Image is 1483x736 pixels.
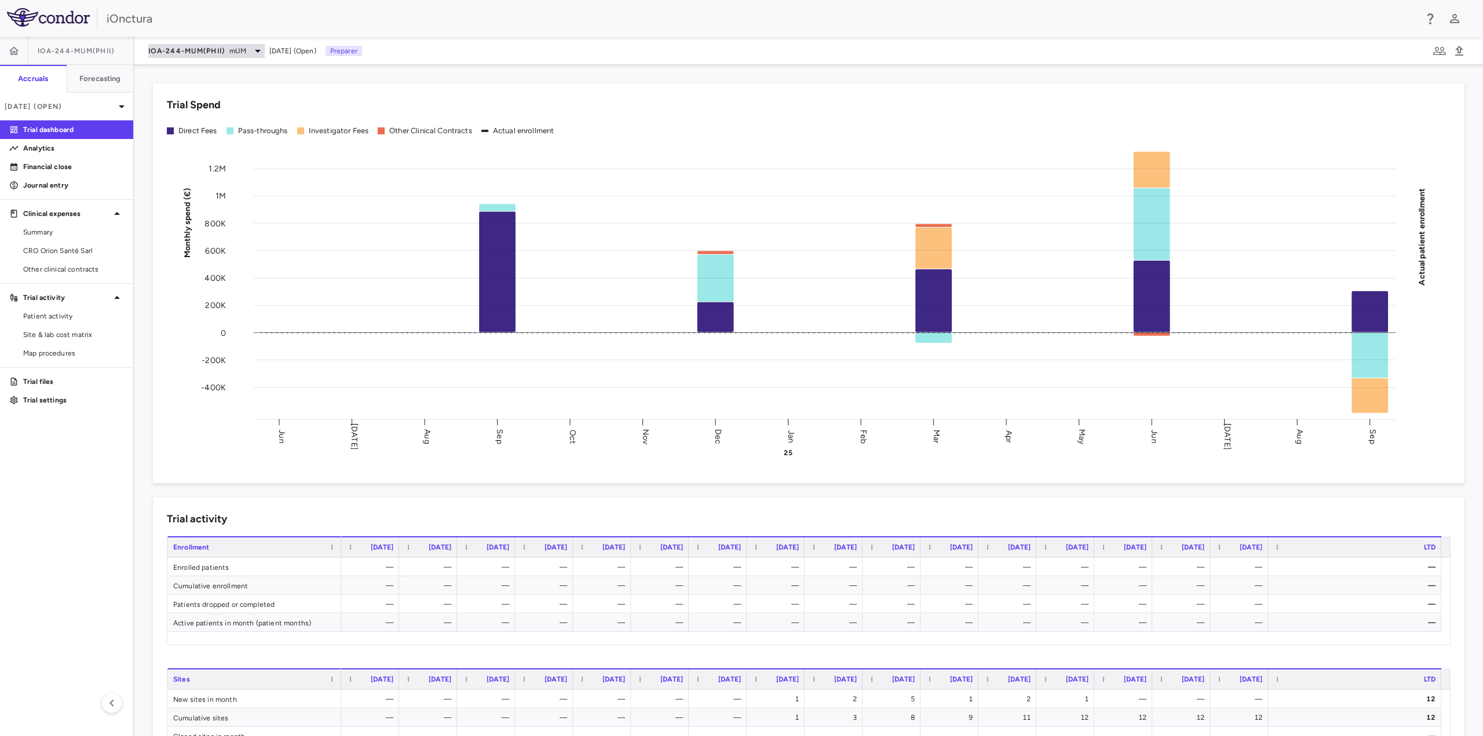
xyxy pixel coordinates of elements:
[38,46,114,56] span: IOA-244-mUM(PhII)
[410,558,451,576] div: —
[1163,576,1204,595] div: —
[1279,708,1435,727] div: 12
[931,558,973,576] div: —
[410,613,451,632] div: —
[410,595,451,613] div: —
[545,543,567,551] span: [DATE]
[757,613,799,632] div: —
[23,264,124,274] span: Other clinical contracts
[1221,595,1262,613] div: —
[371,543,393,551] span: [DATE]
[1047,576,1088,595] div: —
[487,675,509,683] span: [DATE]
[1163,690,1204,708] div: —
[525,558,567,576] div: —
[309,126,369,136] div: Investigator Fees
[1124,675,1146,683] span: [DATE]
[1047,708,1088,727] div: 12
[1221,576,1262,595] div: —
[989,690,1031,708] div: 2
[859,429,868,443] text: Feb
[757,595,799,613] div: —
[349,423,359,450] text: [DATE]
[326,46,362,56] p: Preparer
[23,376,124,387] p: Trial files
[167,595,341,613] div: Patients dropped or completed
[23,125,124,135] p: Trial dashboard
[1424,675,1435,683] span: LTD
[23,395,124,405] p: Trial settings
[641,613,683,632] div: —
[525,708,567,727] div: —
[545,675,567,683] span: [DATE]
[1163,595,1204,613] div: —
[718,543,741,551] span: [DATE]
[410,708,451,727] div: —
[107,10,1416,27] div: iOnctura
[786,430,796,442] text: Jan
[1279,690,1435,708] div: 12
[422,429,432,444] text: Aug
[352,595,393,613] div: —
[1279,558,1435,576] div: —
[892,675,915,683] span: [DATE]
[1295,429,1305,444] text: Aug
[238,126,288,136] div: Pass-throughs
[525,576,567,595] div: —
[23,348,124,358] span: Map procedures
[1008,675,1031,683] span: [DATE]
[1105,576,1146,595] div: —
[583,558,625,576] div: —
[815,558,857,576] div: —
[167,708,341,726] div: Cumulative sites
[583,708,625,727] div: —
[641,576,683,595] div: —
[1221,708,1262,727] div: 12
[1008,543,1031,551] span: [DATE]
[467,613,509,632] div: —
[713,429,723,444] text: Dec
[525,690,567,708] div: —
[1047,613,1088,632] div: —
[660,543,683,551] span: [DATE]
[23,180,124,191] p: Journal entry
[1182,675,1204,683] span: [DATE]
[493,126,554,136] div: Actual enrollment
[699,613,741,632] div: —
[352,690,393,708] div: —
[23,329,124,340] span: Site & lab cost matrix
[815,708,857,727] div: 3
[167,613,341,631] div: Active patients in month (patient months)
[23,227,124,237] span: Summary
[467,576,509,595] div: —
[1066,675,1088,683] span: [DATE]
[7,8,90,27] img: logo-full-SnFGN8VE.png
[167,558,341,576] div: Enrolled patients
[641,429,651,444] text: Nov
[352,613,393,632] div: —
[1105,708,1146,727] div: 12
[18,74,48,84] h6: Accruals
[202,355,226,365] tspan: -200K
[495,429,505,444] text: Sep
[1279,613,1435,632] div: —
[352,576,393,595] div: —
[1047,558,1088,576] div: —
[215,191,226,201] tspan: 1M
[873,613,915,632] div: —
[204,218,226,228] tspan: 800K
[182,188,192,258] tspan: Monthly spend (€)
[776,675,799,683] span: [DATE]
[1047,595,1088,613] div: —
[167,511,227,527] h6: Trial activity
[815,576,857,595] div: —
[429,543,451,551] span: [DATE]
[173,543,210,551] span: Enrollment
[23,246,124,256] span: CRO Orion Santé Sarl
[429,675,451,683] span: [DATE]
[892,543,915,551] span: [DATE]
[1240,675,1262,683] span: [DATE]
[525,595,567,613] div: —
[873,595,915,613] div: —
[487,543,509,551] span: [DATE]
